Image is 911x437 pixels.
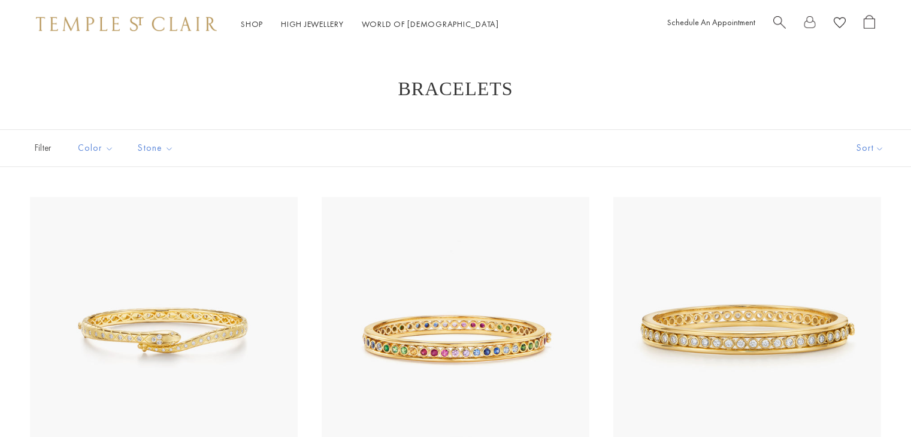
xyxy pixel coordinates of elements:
button: Color [69,135,123,162]
nav: Main navigation [241,17,499,32]
button: Stone [129,135,183,162]
a: Schedule An Appointment [667,17,755,28]
a: High JewelleryHigh Jewellery [281,19,344,29]
span: Color [72,141,123,156]
a: Search [773,15,786,34]
a: Open Shopping Bag [864,15,875,34]
span: Stone [132,141,183,156]
a: World of [DEMOGRAPHIC_DATA]World of [DEMOGRAPHIC_DATA] [362,19,499,29]
img: Temple St. Clair [36,17,217,31]
a: View Wishlist [834,15,846,34]
h1: Bracelets [48,78,863,99]
button: Show sort by [830,130,911,166]
a: ShopShop [241,19,263,29]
